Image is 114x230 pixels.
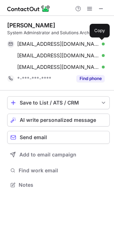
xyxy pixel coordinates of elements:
span: Notes [19,182,107,188]
span: Find work email [19,167,107,174]
span: [EMAIL_ADDRESS][DOMAIN_NAME] [17,52,99,59]
span: [EMAIL_ADDRESS][DOMAIN_NAME] [17,41,99,47]
div: System Adminstrator and Solutions Architect [7,30,110,36]
div: Save to List / ATS / CRM [20,100,97,106]
button: save-profile-one-click [7,96,110,109]
button: Find work email [7,165,110,176]
span: AI write personalized message [20,117,96,123]
span: [EMAIL_ADDRESS][DOMAIN_NAME] [17,64,99,70]
span: Add to email campaign [19,152,76,158]
button: Reveal Button [76,75,105,82]
button: AI write personalized message [7,114,110,127]
button: Notes [7,180,110,190]
div: [PERSON_NAME] [7,22,55,29]
span: Send email [20,134,47,140]
img: ContactOut v5.3.10 [7,4,50,13]
button: Send email [7,131,110,144]
button: Add to email campaign [7,148,110,161]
